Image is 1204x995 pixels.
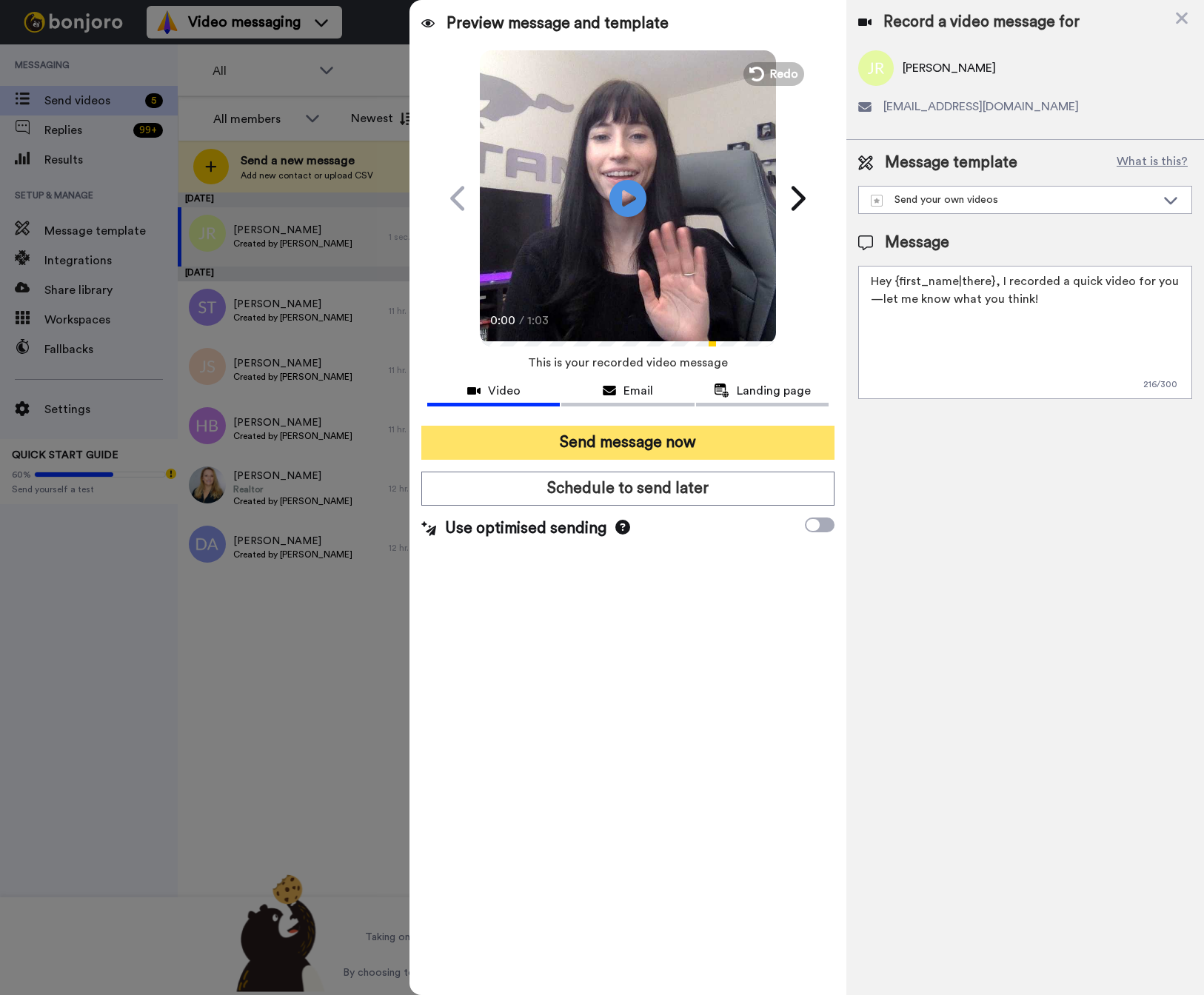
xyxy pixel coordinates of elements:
span: Message [885,232,949,254]
span: Message template [885,152,1017,174]
img: demo-template.svg [871,195,883,207]
span: [EMAIL_ADDRESS][DOMAIN_NAME] [883,98,1079,115]
span: Email [623,382,653,400]
button: Send message now [421,426,835,460]
button: What is this? [1112,152,1192,174]
span: Landing page [737,382,811,400]
div: Send your own videos [871,192,1156,207]
span: Use optimised sending [445,517,606,540]
span: 1:03 [527,312,553,329]
button: Schedule to send later [421,472,835,506]
textarea: Hey {first_name|there}, I recorded a quick video for you—let me know what you think! [858,266,1192,399]
span: Video [488,382,521,400]
span: This is your recorded video message [528,346,728,379]
span: / [519,312,524,329]
span: 0:00 [490,312,516,329]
